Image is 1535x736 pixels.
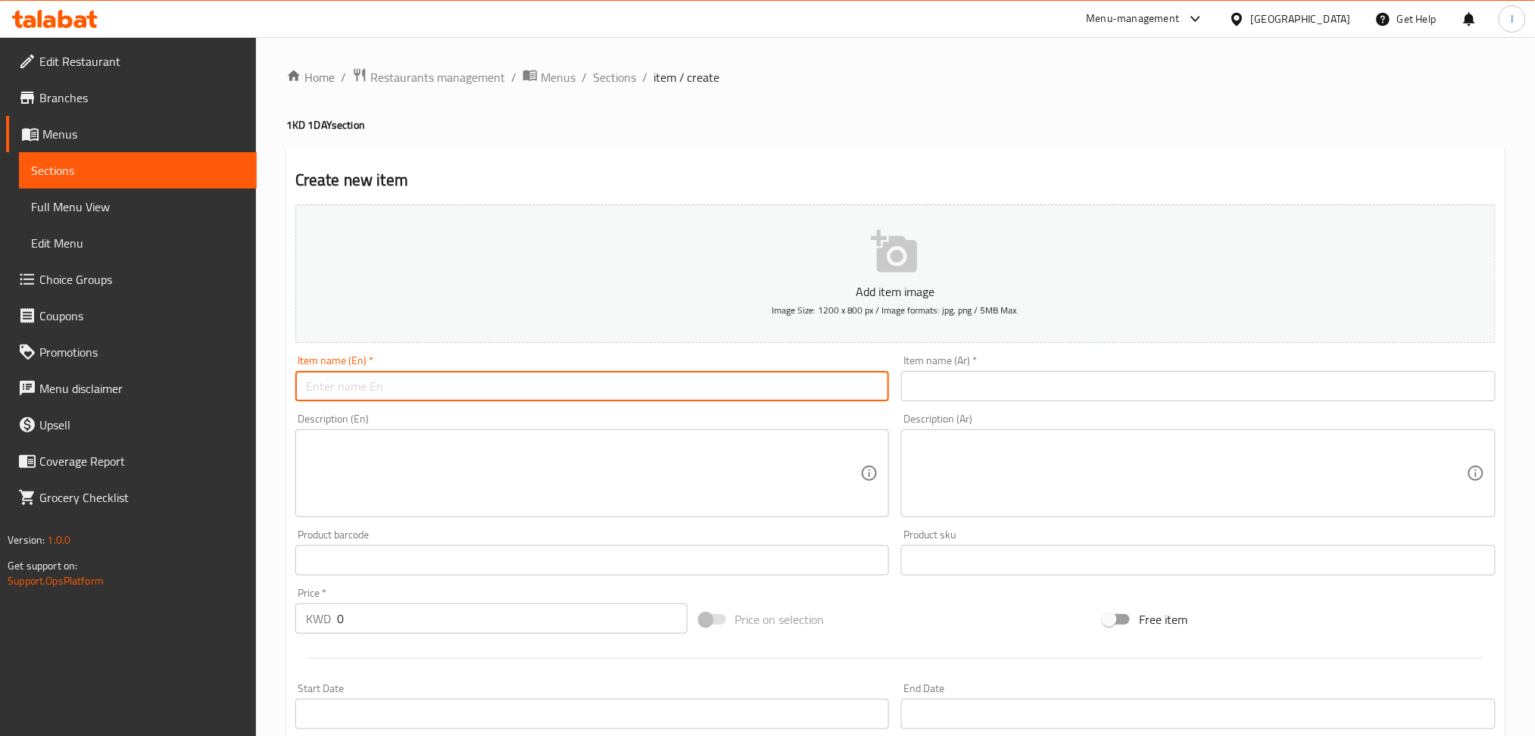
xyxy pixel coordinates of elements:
li: / [341,68,346,86]
span: I [1511,11,1513,27]
a: Coupons [6,298,257,334]
span: Menus [42,125,245,143]
a: Restaurants management [352,67,505,87]
span: Full Menu View [31,198,245,216]
nav: breadcrumb [286,67,1505,87]
a: Choice Groups [6,261,257,298]
input: Enter name En [295,371,890,401]
span: Coverage Report [39,452,245,470]
a: Branches [6,80,257,116]
input: Please enter product barcode [295,545,890,575]
a: Upsell [6,407,257,443]
a: Sections [593,68,636,86]
div: [GEOGRAPHIC_DATA] [1251,11,1351,27]
button: Add item imageImage Size: 1200 x 800 px / Image formats: jpg, png / 5MB Max. [295,204,1496,343]
a: Coverage Report [6,443,257,479]
li: / [511,68,516,86]
input: Please enter price [337,603,688,634]
span: Coupons [39,307,245,325]
span: Menus [541,68,576,86]
span: Image Size: 1200 x 800 px / Image formats: jpg, png / 5MB Max. [772,301,1019,319]
span: Grocery Checklist [39,488,245,507]
span: Upsell [39,416,245,434]
h2: Create new item [295,169,1496,192]
h4: 1KD 1DAY section [286,117,1505,133]
a: Promotions [6,334,257,370]
p: Add item image [319,282,1472,301]
a: Full Menu View [19,189,257,225]
span: Edit Restaurant [39,52,245,70]
li: / [642,68,647,86]
a: Menus [523,67,576,87]
a: Edit Restaurant [6,43,257,80]
a: Support.OpsPlatform [8,571,104,591]
a: Grocery Checklist [6,479,257,516]
li: / [582,68,587,86]
a: Sections [19,152,257,189]
span: Choice Groups [39,270,245,288]
a: Menu disclaimer [6,370,257,407]
span: Price on selection [735,610,825,628]
p: KWD [306,610,331,628]
input: Please enter product sku [901,545,1496,575]
span: Get support on: [8,556,77,575]
input: Enter name Ar [901,371,1496,401]
span: Free item [1139,610,1187,628]
span: Promotions [39,343,245,361]
span: Edit Menu [31,234,245,252]
span: Restaurants management [370,68,505,86]
div: Menu-management [1087,10,1180,28]
span: Version: [8,530,45,550]
a: Edit Menu [19,225,257,261]
span: 1.0.0 [47,530,70,550]
span: item / create [654,68,720,86]
span: Sections [31,161,245,179]
a: Home [286,68,335,86]
span: Branches [39,89,245,107]
span: Menu disclaimer [39,379,245,398]
a: Menus [6,116,257,152]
